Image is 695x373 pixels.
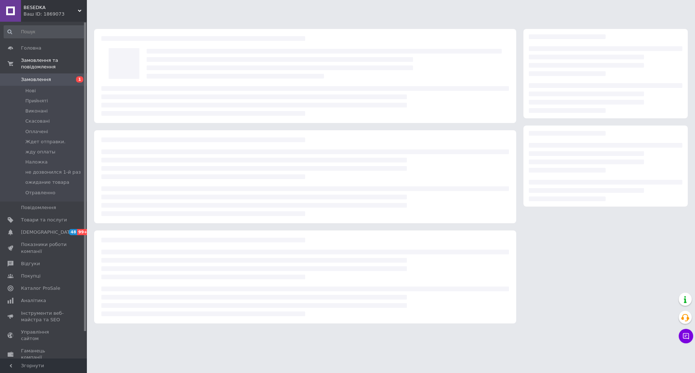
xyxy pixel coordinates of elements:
[21,348,67,361] span: Гаманець компанії
[21,229,75,236] span: [DEMOGRAPHIC_DATA]
[25,128,48,135] span: Оплачені
[21,204,56,211] span: Повідомлення
[679,329,693,343] button: Чат з покупцем
[21,57,87,70] span: Замовлення та повідомлення
[76,76,83,82] span: 1
[25,159,48,165] span: Наложка
[21,310,67,323] span: Інструменти веб-майстра та SEO
[24,4,78,11] span: BESEDKA
[21,329,67,342] span: Управління сайтом
[25,190,55,196] span: Отравленно
[21,273,41,279] span: Покупці
[25,98,48,104] span: Прийняті
[25,108,48,114] span: Виконані
[4,25,85,38] input: Пошук
[21,285,60,292] span: Каталог ProSale
[25,139,66,145] span: Ждет отправки.
[21,217,67,223] span: Товари та послуги
[21,241,67,254] span: Показники роботи компанії
[25,179,69,186] span: ожидание товара
[21,297,46,304] span: Аналітика
[21,260,40,267] span: Відгуки
[25,169,81,175] span: не дозвонился 1-й раз
[25,118,50,124] span: Скасовані
[21,76,51,83] span: Замовлення
[69,229,77,235] span: 48
[21,45,41,51] span: Головна
[77,229,89,235] span: 99+
[25,88,36,94] span: Нові
[25,149,55,155] span: жду оплаты
[24,11,87,17] div: Ваш ID: 1869073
